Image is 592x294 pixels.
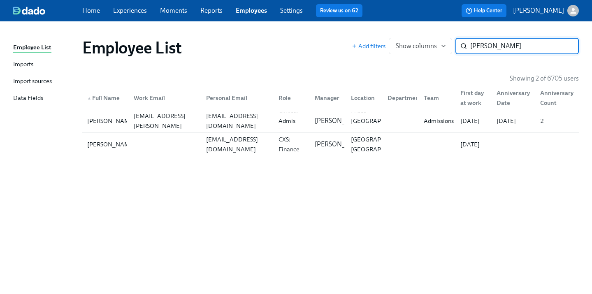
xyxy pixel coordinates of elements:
div: ▲Full Name [84,90,127,106]
button: Show columns [389,38,452,54]
div: Work Email [130,93,200,103]
div: First day at work [457,88,490,108]
a: Home [82,7,100,14]
div: Full Name [84,93,127,103]
div: Anniversary Date [493,88,534,108]
div: [PERSON_NAME] [84,139,139,149]
div: Personal Email [203,93,272,103]
div: Role [272,90,308,106]
div: Clinical Admis Therapist [275,106,308,136]
p: Showing 2 of 6705 users [510,74,579,83]
div: 2 [537,116,577,126]
button: [PERSON_NAME] [513,5,579,16]
p: [PERSON_NAME] [513,6,564,15]
div: Personal Email [200,90,272,106]
div: Manager [311,93,344,103]
div: Admissions [420,116,457,126]
a: dado [13,7,82,15]
button: Add filters [352,42,385,50]
button: Help Center [462,4,506,17]
button: Review us on G2 [316,4,362,17]
div: Data Fields [13,93,43,104]
a: Import sources [13,76,76,87]
a: Experiences [113,7,147,14]
a: Data Fields [13,93,76,104]
div: Team [420,93,453,103]
div: CXS: Finance [275,134,308,154]
div: Team [417,90,453,106]
div: Employee List [13,43,51,53]
a: Imports [13,60,76,70]
div: Department [384,93,425,103]
h1: Employee List [82,38,182,58]
div: [GEOGRAPHIC_DATA], [GEOGRAPHIC_DATA] [348,134,416,154]
span: Show columns [396,42,445,50]
div: Manager [308,90,344,106]
div: Work Email [127,90,200,106]
div: [DATE] [457,116,490,126]
div: [PERSON_NAME][PERSON_NAME][EMAIL_ADDRESS][PERSON_NAME][DOMAIN_NAME][EMAIL_ADDRESS][DOMAIN_NAME]Cl... [82,109,579,132]
div: Import sources [13,76,52,87]
div: [DATE] [457,139,490,149]
a: Review us on G2 [320,7,358,15]
a: Employee List [13,43,76,53]
div: [DATE] [493,116,534,126]
div: Imports [13,60,33,70]
a: [PERSON_NAME][EMAIL_ADDRESS][DOMAIN_NAME]CXS: Finance[PERSON_NAME][GEOGRAPHIC_DATA], [GEOGRAPHIC_... [82,133,579,156]
div: Frisco [GEOGRAPHIC_DATA] [GEOGRAPHIC_DATA] [348,106,415,136]
a: Moments [160,7,187,14]
div: [EMAIL_ADDRESS][DOMAIN_NAME] [203,111,272,131]
div: [PERSON_NAME][EMAIL_ADDRESS][PERSON_NAME][DOMAIN_NAME] [130,101,200,141]
span: Help Center [466,7,502,15]
div: Location [348,93,381,103]
img: dado [13,7,45,15]
div: [PERSON_NAME] [84,116,139,126]
a: Settings [280,7,303,14]
div: First day at work [454,90,490,106]
a: Employees [236,7,267,14]
div: Role [275,93,308,103]
span: ▲ [87,96,91,100]
div: Anniversary Count [534,90,577,106]
p: [PERSON_NAME] [315,140,366,149]
p: [PERSON_NAME] [315,116,366,125]
div: Department [381,90,417,106]
div: Anniversary Date [490,90,534,106]
div: Location [344,90,381,106]
div: Anniversary Count [537,88,577,108]
a: [PERSON_NAME][PERSON_NAME][EMAIL_ADDRESS][PERSON_NAME][DOMAIN_NAME][EMAIL_ADDRESS][DOMAIN_NAME]Cl... [82,109,579,133]
div: [EMAIL_ADDRESS][DOMAIN_NAME] [203,134,272,154]
input: Search by name [470,38,579,54]
a: Reports [200,7,223,14]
